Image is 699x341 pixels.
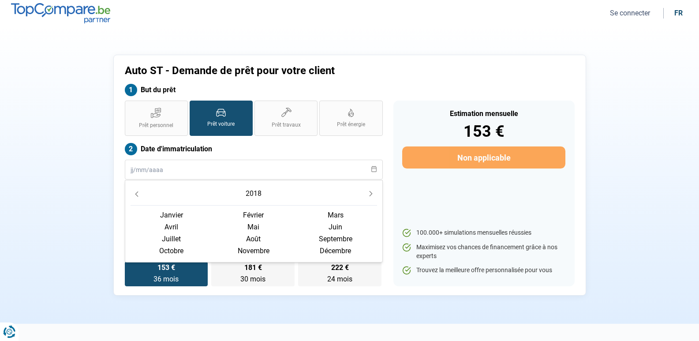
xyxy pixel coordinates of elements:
[402,110,565,117] div: Estimation mensuelle
[125,160,383,180] input: jj/mm/aaaa
[402,229,565,237] li: 100.000+ simulations mensuelles réussies
[131,245,213,257] span: octobre
[131,233,213,245] span: juillet
[272,121,301,129] span: Prêt travaux
[207,120,235,128] span: Prêt voiture
[139,122,173,129] span: Prêt personnel
[674,9,683,17] div: fr
[11,3,110,23] img: TopCompare.be
[331,264,349,271] span: 222 €
[295,221,377,233] span: juin
[213,221,295,233] span: mai
[402,146,565,169] button: Non applicable
[402,243,565,260] li: Maximisez vos chances de financement grâce à nos experts
[157,264,175,271] span: 153 €
[125,180,383,262] div: Choose Date
[213,209,295,221] span: février
[244,264,262,271] span: 181 €
[244,186,263,202] button: Choose Year
[295,233,377,245] span: septembre
[295,245,377,257] span: décembre
[607,8,653,18] button: Se connecter
[153,275,179,283] span: 36 mois
[327,275,352,283] span: 24 mois
[125,143,383,155] label: Date d'immatriculation
[213,233,295,245] span: août
[125,64,460,77] h1: Auto ST - Demande de prêt pour votre client
[337,121,365,128] span: Prêt énergie
[365,187,377,200] button: Next Year
[213,245,295,257] span: novembre
[131,209,213,221] span: janvier
[402,266,565,275] li: Trouvez la meilleure offre personnalisée pour vous
[131,187,143,200] button: Previous Year
[402,124,565,139] div: 153 €
[240,275,265,283] span: 30 mois
[295,209,377,221] span: mars
[131,221,213,233] span: avril
[125,84,383,96] label: But du prêt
